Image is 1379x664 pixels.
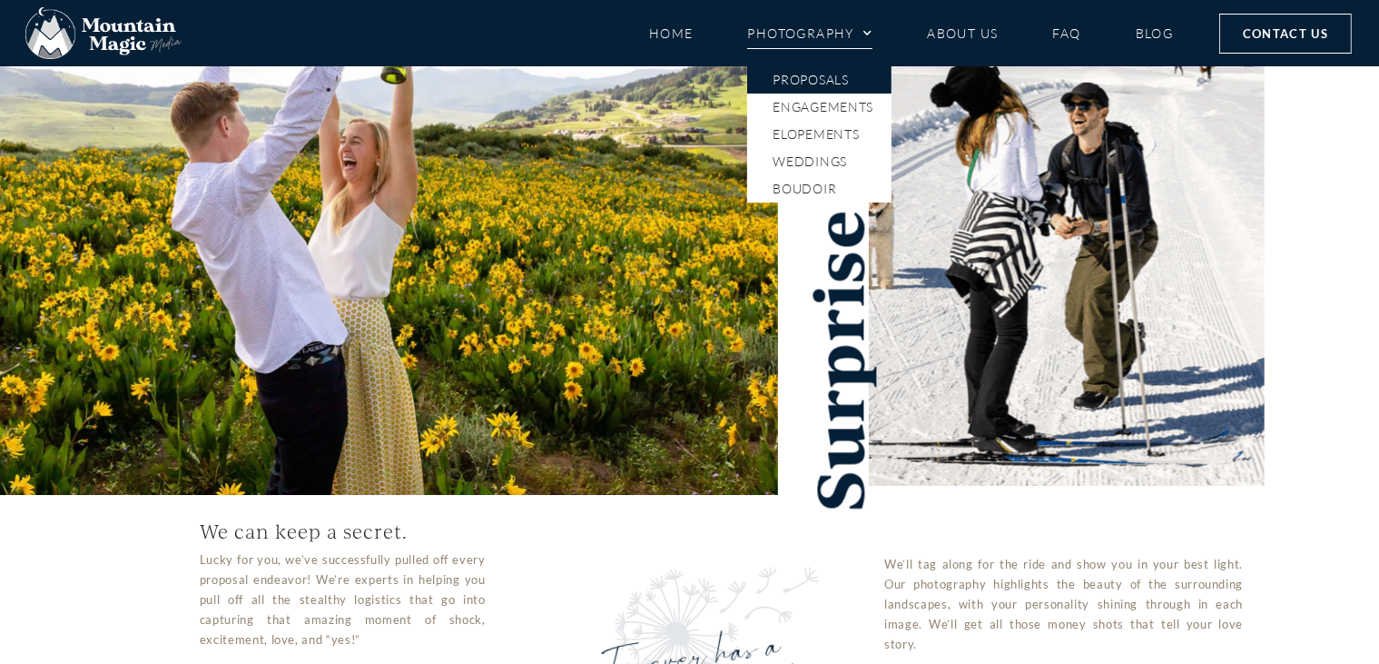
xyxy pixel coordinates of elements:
nav: Menu [649,17,1174,49]
a: Contact Us [1219,14,1352,54]
h4: We can keep a secret. [200,513,408,550]
a: FAQ [1052,17,1080,49]
a: Proposals [747,66,891,94]
span: Contact Us [1243,24,1328,44]
img: Mountain Magic Media photography logo Crested Butte Photographer [25,7,182,60]
a: Engagements [747,94,891,121]
a: Elopements [747,121,891,148]
ul: Photography [747,66,891,203]
a: Photography [747,17,872,49]
a: Boudoir [747,175,891,203]
a: Blog [1136,17,1174,49]
a: Home [649,17,694,49]
a: About Us [927,17,998,49]
a: Weddings [747,148,891,175]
